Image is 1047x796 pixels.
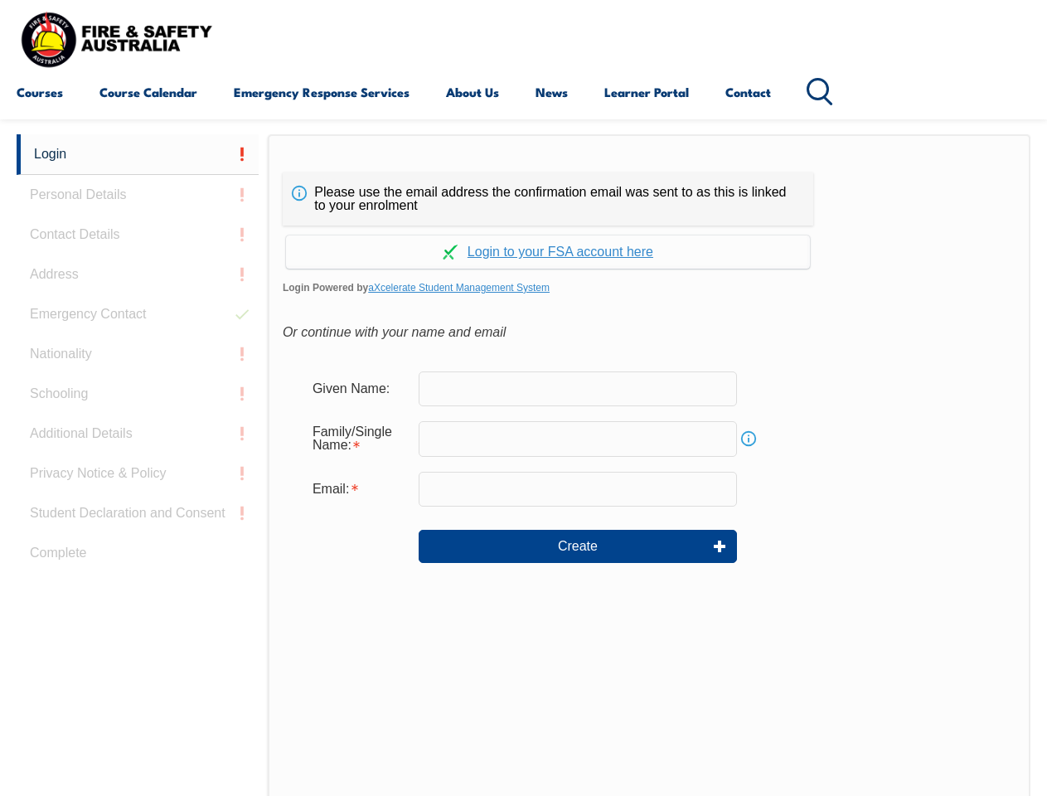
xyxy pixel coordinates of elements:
a: Courses [17,72,63,112]
img: Log in withaxcelerate [443,245,458,260]
a: About Us [446,72,499,112]
a: aXcelerate Student Management System [368,282,550,294]
a: Emergency Response Services [234,72,410,112]
div: Email is required. [299,473,419,505]
div: Given Name: [299,373,419,405]
a: Contact [725,72,771,112]
div: Please use the email address the confirmation email was sent to as this is linked to your enrolment [283,172,813,226]
a: News [536,72,568,112]
a: Login [17,134,259,175]
a: Learner Portal [604,72,689,112]
a: Course Calendar [99,72,197,112]
span: Login Powered by [283,275,1015,300]
button: Create [419,530,737,563]
div: Family/Single Name is required. [299,416,419,461]
div: Or continue with your name and email [283,320,1015,345]
a: Info [737,427,760,450]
